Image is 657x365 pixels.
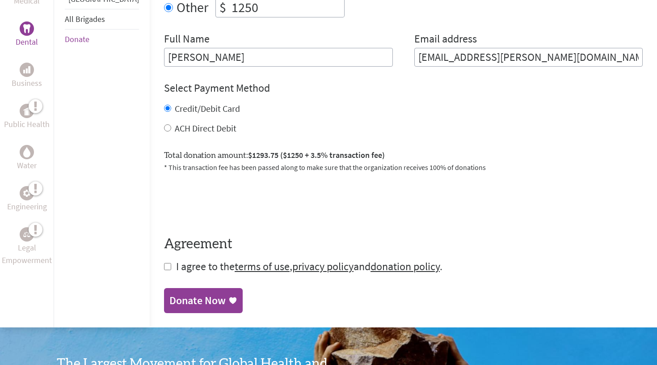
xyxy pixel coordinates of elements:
label: Full Name [164,32,210,48]
li: All Brigades [65,9,139,30]
a: DentalDental [16,21,38,48]
label: Total donation amount: [164,149,385,162]
img: Legal Empowerment [23,232,30,237]
li: Donate [65,30,139,49]
a: Donate [65,34,89,44]
div: Engineering [20,186,34,200]
img: Public Health [23,106,30,115]
div: Business [20,63,34,77]
a: All Brigades [65,14,105,24]
a: EngineeringEngineering [7,186,47,213]
p: * This transaction fee has been passed along to make sure that the organization receives 100% of ... [164,162,643,173]
span: I agree to the , and . [176,259,442,273]
h4: Select Payment Method [164,81,643,95]
div: Public Health [20,104,34,118]
input: Enter Full Name [164,48,393,67]
div: Water [20,145,34,159]
a: terms of use [235,259,290,273]
p: Engineering [7,200,47,213]
iframe: reCAPTCHA [164,183,300,218]
p: Water [17,159,37,172]
a: Legal EmpowermentLegal Empowerment [2,227,52,267]
p: Public Health [4,118,50,131]
p: Dental [16,36,38,48]
p: Business [12,77,42,89]
div: Dental [20,21,34,36]
div: Donate Now [169,293,226,308]
a: privacy policy [292,259,354,273]
a: Donate Now [164,288,243,313]
p: Legal Empowerment [2,242,52,267]
h4: Agreement [164,236,643,252]
span: $1293.75 ($1250 + 3.5% transaction fee) [248,150,385,160]
img: Engineering [23,189,30,196]
label: Credit/Debit Card [175,103,240,114]
a: BusinessBusiness [12,63,42,89]
label: Email address [414,32,477,48]
a: donation policy [371,259,440,273]
div: Legal Empowerment [20,227,34,242]
img: Water [23,147,30,157]
label: ACH Direct Debit [175,123,236,134]
img: Business [23,66,30,73]
input: Your Email [414,48,643,67]
img: Dental [23,24,30,33]
a: WaterWater [17,145,37,172]
a: Public HealthPublic Health [4,104,50,131]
